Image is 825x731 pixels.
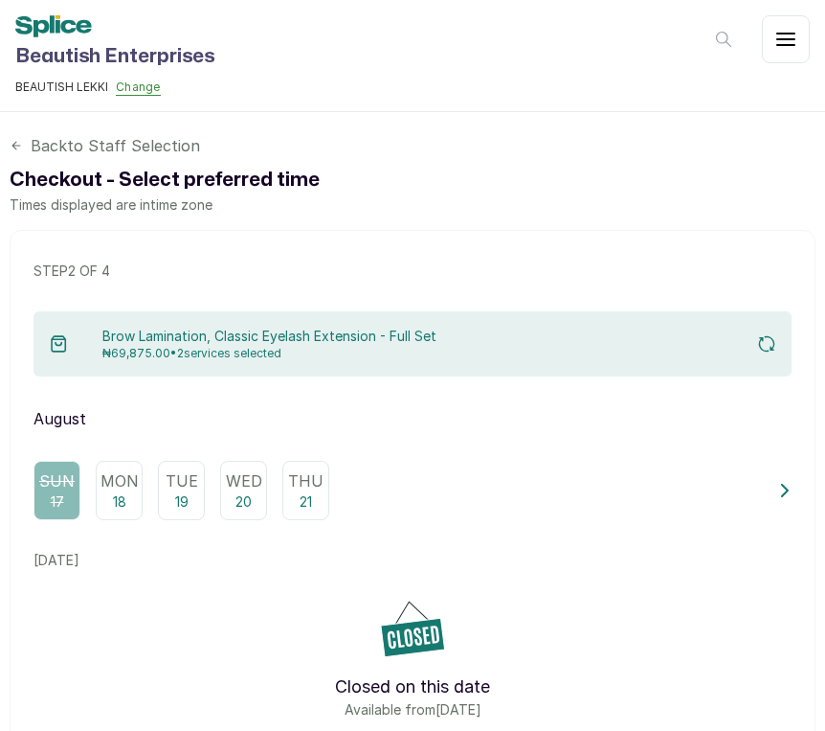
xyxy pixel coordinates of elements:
[113,492,126,512] p: 18
[288,469,323,492] p: Thu
[33,407,792,430] p: August
[116,80,161,96] button: Change
[175,492,189,512] p: 19
[33,551,792,570] p: [DATE]
[300,492,312,512] p: 21
[235,492,252,512] p: 20
[15,80,108,95] span: BEAUTISH LEKKI
[226,469,262,492] p: Wed
[15,80,214,96] button: BEAUTISH LEKKIChange
[33,700,792,720] p: Available from [DATE]
[51,492,64,512] p: 17
[31,134,200,157] p: Back to Staff Selection
[102,346,436,361] p: ₦69,875.00 • 2 services selected
[166,469,198,492] p: Tue
[10,195,815,215] p: Times displayed are in time zone
[33,262,110,281] p: step 2 of 4
[100,469,139,492] p: Mon
[15,41,214,72] h1: Beautish Enterprises
[102,327,436,346] p: Brow Lamination, Classic Eyelash Extension - Full Set
[33,674,792,700] p: Closed on this date
[10,165,815,195] h1: Checkout - Select preferred time
[39,469,75,492] p: Sun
